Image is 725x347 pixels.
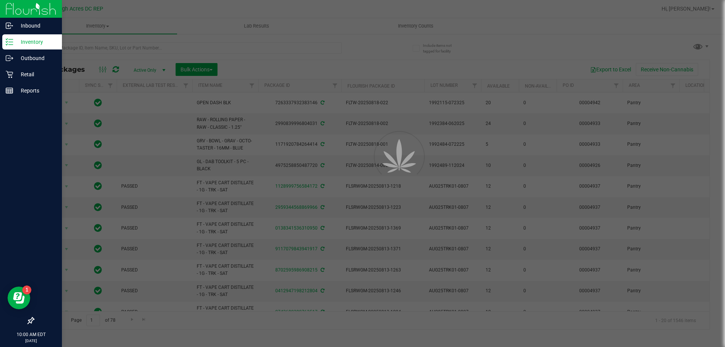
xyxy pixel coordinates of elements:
p: 10:00 AM EDT [3,331,59,338]
p: Reports [13,86,59,95]
inline-svg: Inbound [6,22,13,29]
inline-svg: Reports [6,87,13,94]
iframe: Resource center unread badge [22,285,31,295]
inline-svg: Outbound [6,54,13,62]
p: Outbound [13,54,59,63]
p: Retail [13,70,59,79]
p: [DATE] [3,338,59,344]
inline-svg: Inventory [6,38,13,46]
p: Inbound [13,21,59,30]
iframe: Resource center [8,287,30,309]
p: Inventory [13,37,59,46]
inline-svg: Retail [6,71,13,78]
